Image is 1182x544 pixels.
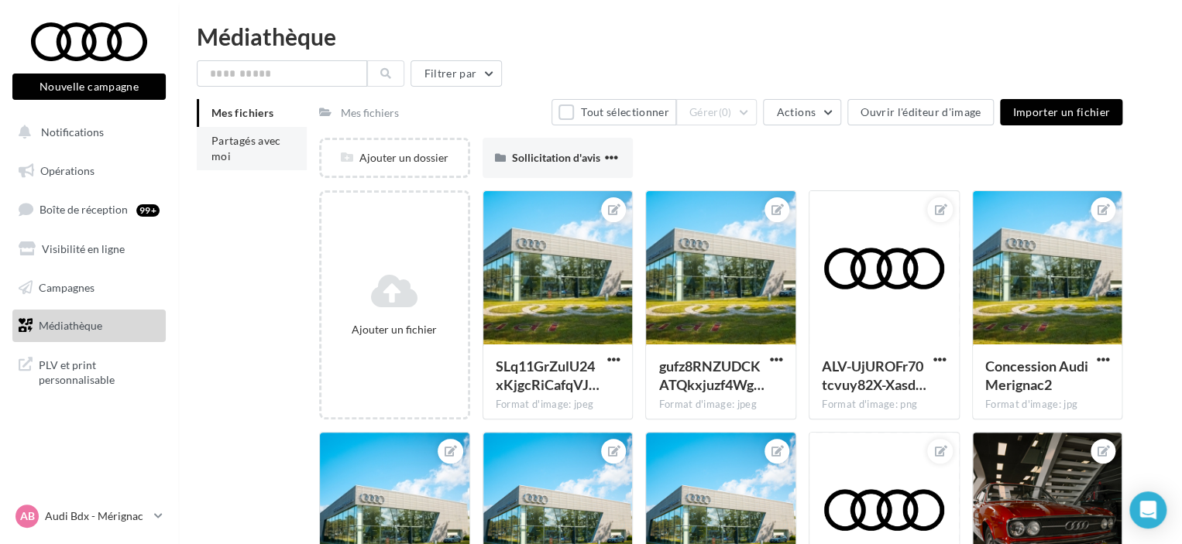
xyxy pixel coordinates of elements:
div: 99+ [136,204,160,217]
span: Campagnes [39,280,94,293]
span: gufz8RNZUDCKATQkxjuzf4Wg0PvkIzU5tKC7znWai8Zr6Uz3fGjETA1P6kvTZIWqnuf6Nnp07b-aTbwyXw=s0 [658,358,764,393]
span: Notifications [41,125,104,139]
button: Notifications [9,116,163,149]
a: Visibilité en ligne [9,233,169,265]
div: Médiathèque [197,25,1163,48]
button: Tout sélectionner [551,99,675,125]
p: Audi Bdx - Mérignac [45,508,148,524]
a: Campagnes [9,272,169,304]
button: Importer un fichier [1000,99,1122,125]
a: AB Audi Bdx - Mérignac [12,501,166,531]
span: (0) [719,106,732,118]
span: Opérations [40,164,94,177]
span: Sollicitation d'avis [512,151,600,164]
span: Actions [776,105,815,118]
button: Ouvrir l'éditeur d'image [847,99,994,125]
a: Opérations [9,155,169,187]
div: Open Intercom Messenger [1129,491,1167,529]
button: Actions [763,99,840,125]
span: Mes fichiers [211,106,273,119]
span: SLq11GrZulU24xKjgcRiCafqVJmcyFi7qh4gU8q4dwra6o6bnmEp1aumtK0XI8zhraJihtArhxTY3hGIyw=s0 [496,358,600,393]
span: Concession Audi Merignac2 [985,358,1088,393]
div: Format d'image: png [822,398,947,412]
button: Gérer(0) [676,99,758,125]
span: Partagés avec moi [211,134,281,163]
div: Mes fichiers [341,105,399,121]
a: Boîte de réception99+ [9,193,169,226]
button: Nouvelle campagne [12,74,166,100]
span: ALV-UjUROFr70tcvuy82X-Xasdesl0Fi9Kn0xNNQv9Xq9sRsQX93qcH6 [822,358,926,393]
span: Boîte de réception [40,203,128,216]
span: Médiathèque [39,319,102,332]
div: Format d'image: jpeg [496,398,620,412]
span: Importer un fichier [1012,105,1110,118]
span: Visibilité en ligne [42,242,125,255]
div: Ajouter un fichier [328,322,462,337]
span: PLV et print personnalisable [39,354,160,388]
div: Format d'image: jpg [985,398,1110,412]
a: PLV et print personnalisable [9,348,169,394]
span: AB [20,508,35,524]
button: Filtrer par [411,60,502,87]
a: Médiathèque [9,310,169,342]
div: Format d'image: jpeg [658,398,783,412]
div: Ajouter un dossier [321,150,468,166]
